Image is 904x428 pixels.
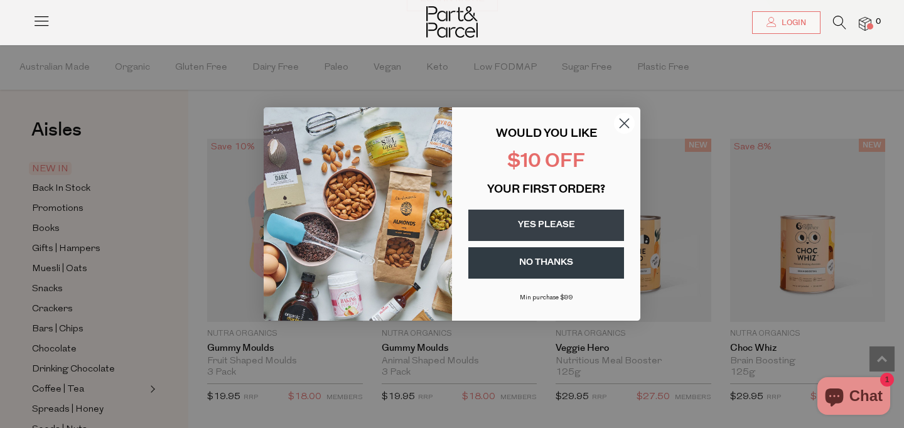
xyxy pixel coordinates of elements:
[752,11,821,34] a: Login
[859,17,871,30] a: 0
[873,16,884,28] span: 0
[468,210,624,241] button: YES PLEASE
[487,185,605,196] span: YOUR FIRST ORDER?
[468,247,624,279] button: NO THANKS
[814,377,894,418] inbox-online-store-chat: Shopify online store chat
[520,294,573,301] span: Min purchase $99
[507,152,585,172] span: $10 OFF
[426,6,478,38] img: Part&Parcel
[778,18,806,28] span: Login
[264,107,452,321] img: 43fba0fb-7538-40bc-babb-ffb1a4d097bc.jpeg
[496,129,597,140] span: WOULD YOU LIKE
[613,112,635,134] button: Close dialog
